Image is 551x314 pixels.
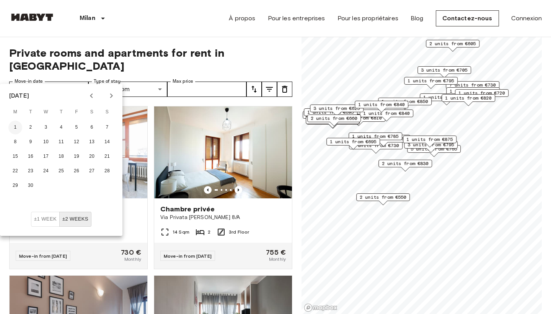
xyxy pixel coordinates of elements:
div: Map marker [426,40,479,52]
span: 1 units from €720 [458,90,505,96]
div: Map marker [446,81,499,93]
span: Monday [8,105,22,120]
img: Marketing picture of unit IT-14-055-010-002H [154,106,292,198]
button: 12 [70,135,83,149]
span: Tuesday [24,105,37,120]
a: Mapbox logo [304,303,337,312]
span: 1 units from €850 [381,98,428,105]
button: 23 [24,164,37,178]
span: Monthly [124,256,141,263]
span: Wednesday [39,105,53,120]
button: 14 [100,135,114,149]
button: 16 [24,150,37,164]
button: 21 [100,150,114,164]
div: Map marker [304,108,357,120]
button: tune [262,82,277,97]
span: 2 [208,229,210,235]
button: 20 [85,150,99,164]
span: 1 units from €795 [408,77,454,84]
span: 1 units from €840 [358,101,405,108]
span: 1 units from €695 [307,109,354,116]
a: Contactez-nous [436,10,499,26]
button: 18 [54,150,68,164]
button: 13 [85,135,99,149]
div: Map marker [306,116,359,128]
span: 2 units from €660 [311,115,357,122]
button: 1 [8,121,22,134]
button: 22 [8,164,22,178]
button: 9 [24,135,37,149]
span: Monthly [269,256,286,263]
button: Previous month [85,89,98,102]
div: Map marker [378,160,432,172]
p: Milan [80,14,95,23]
div: Map marker [355,101,408,113]
div: Map marker [310,105,364,116]
span: 2 units from €605 [429,40,476,47]
span: 1 units from €840 [363,110,410,117]
span: 7 units from €730 [449,82,496,88]
button: 25 [54,164,68,178]
div: Map marker [303,111,356,123]
a: Connexion [511,14,542,23]
a: Marketing picture of unit IT-14-055-010-002HPrevious imagePrevious imageChambre privéeVia Privata... [154,106,292,269]
button: 15 [8,150,22,164]
button: 4 [54,121,68,134]
div: Map marker [404,77,458,89]
div: Map marker [417,66,471,78]
span: Saturday [85,105,99,120]
div: Map marker [356,193,410,205]
button: 10 [39,135,53,149]
span: 3 units from €625 [313,105,360,112]
img: Habyt [9,13,55,21]
div: Map marker [442,94,495,106]
a: Pour les propriétaires [337,14,398,23]
div: [DATE] [9,91,29,100]
a: À propos [229,14,255,23]
span: 730 € [121,249,141,256]
button: tune [246,82,262,97]
button: Previous image [235,186,242,194]
span: Chambre privée [160,204,215,214]
span: 1 units from €740 [450,88,496,95]
span: Sunday [100,105,114,120]
button: 19 [70,150,83,164]
div: Map marker [403,136,456,147]
button: Next month [105,89,118,102]
div: Map marker [446,87,500,99]
button: 30 [24,179,37,193]
button: 7 [100,121,114,134]
button: 27 [85,164,99,178]
a: Blog [411,14,424,23]
button: Previous image [204,186,212,194]
button: 28 [100,164,114,178]
button: 3 [39,121,53,134]
span: Private rooms and apartments for rent in [GEOGRAPHIC_DATA] [9,46,292,72]
div: Map marker [455,89,509,101]
span: 1 units from €875 [406,136,453,143]
label: Move-in date [15,78,43,85]
span: 3rd Floor [229,229,249,235]
label: Type of stay [94,78,121,85]
span: Thursday [54,105,68,120]
span: 2 units from €550 [360,194,406,201]
span: 1 units from €785 [352,133,399,140]
div: Map marker [360,110,413,121]
span: Move-in from [DATE] [164,253,212,259]
span: 3 units from €705 [421,67,468,74]
div: Map marker [349,132,402,144]
div: Map marker [420,93,473,105]
span: Friday [70,105,83,120]
span: Via Privata [PERSON_NAME] 8/A [160,214,286,221]
button: 24 [39,164,53,178]
button: 8 [8,135,22,149]
div: Map marker [326,138,380,150]
button: tune [277,82,292,97]
span: Move-in from [DATE] [19,253,67,259]
span: 2 units from €830 [382,160,429,167]
span: 1 units from €820 [445,95,492,101]
div: Map marker [307,114,361,126]
div: Map marker [378,98,432,110]
button: ±1 week [31,212,60,227]
div: Move In Flexibility [31,212,91,227]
